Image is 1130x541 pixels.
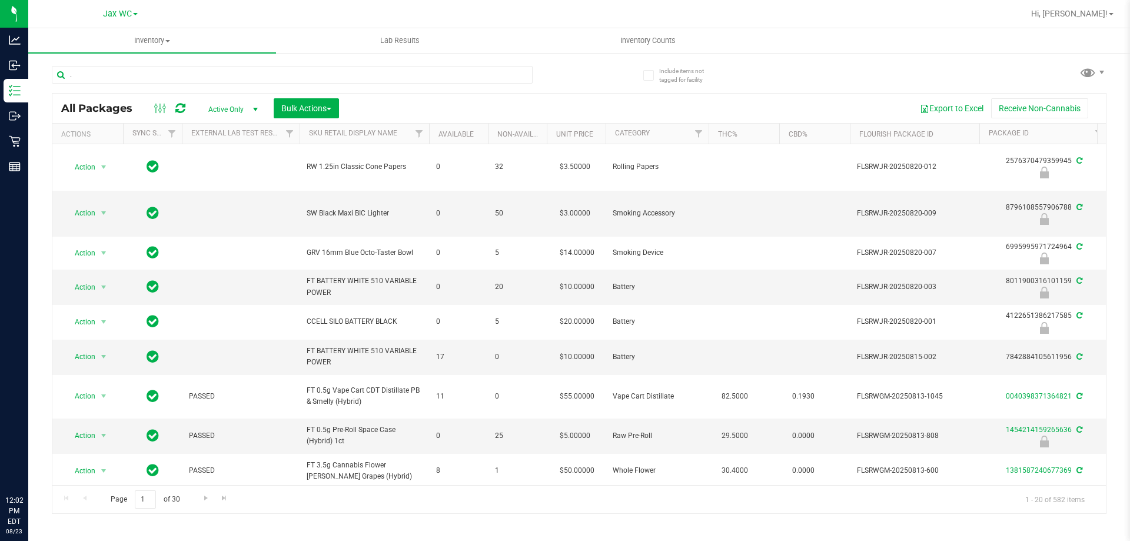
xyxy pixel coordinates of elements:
[101,490,190,509] span: Page of 30
[189,430,293,442] span: PASSED
[1031,9,1108,18] span: Hi, [PERSON_NAME]!
[9,161,21,172] inline-svg: Reports
[495,281,540,293] span: 20
[1075,277,1082,285] span: Sync from Compliance System
[495,161,540,172] span: 32
[978,202,1111,225] div: 8796108557906788
[1006,392,1072,400] a: 0040398371364821
[147,158,159,175] span: In Sync
[64,279,96,296] span: Action
[12,447,47,482] iframe: Resource center
[64,245,96,261] span: Action
[64,463,96,479] span: Action
[64,314,96,330] span: Action
[524,28,772,53] a: Inventory Counts
[52,66,533,84] input: Search Package ID, Item Name, SKU, Lot or Part Number...
[978,351,1111,363] div: 7842884105611956
[613,430,702,442] span: Raw Pre-Roll
[147,349,159,365] span: In Sync
[495,351,540,363] span: 0
[718,130,737,138] a: THC%
[276,28,524,53] a: Lab Results
[307,161,422,172] span: RW 1.25in Classic Cone Papers
[9,135,21,147] inline-svg: Retail
[1075,311,1082,320] span: Sync from Compliance System
[495,391,540,402] span: 0
[857,281,972,293] span: FLSRWJR-20250820-003
[97,245,111,261] span: select
[307,424,422,447] span: FT 0.5g Pre-Roll Space Case (Hybrid) 1ct
[857,465,972,476] span: FLSRWGM-20250813-600
[64,159,96,175] span: Action
[28,35,276,46] span: Inventory
[436,391,481,402] span: 11
[495,316,540,327] span: 5
[978,287,1111,298] div: Newly Received
[978,155,1111,178] div: 2576370479359945
[436,208,481,219] span: 0
[978,253,1111,264] div: Newly Received
[436,281,481,293] span: 0
[1075,426,1082,434] span: Sync from Compliance System
[716,462,754,479] span: 30.4000
[554,158,596,175] span: $3.50000
[554,462,600,479] span: $50.00000
[554,205,596,222] span: $3.00000
[857,316,972,327] span: FLSRWJR-20250820-001
[5,527,23,536] p: 08/23
[97,349,111,365] span: select
[613,161,702,172] span: Rolling Papers
[1006,426,1072,434] a: 1454214159265636
[716,427,754,444] span: 29.5000
[147,427,159,444] span: In Sync
[147,388,159,404] span: In Sync
[716,388,754,405] span: 82.5000
[857,351,972,363] span: FLSRWJR-20250815-002
[857,391,972,402] span: FLSRWGM-20250813-1045
[307,208,422,219] span: SW Black Maxi BIC Lighter
[613,465,702,476] span: Whole Flower
[786,388,820,405] span: 0.1930
[135,490,156,509] input: 1
[61,102,144,115] span: All Packages
[857,247,972,258] span: FLSRWJR-20250820-007
[912,98,991,118] button: Export to Excel
[9,59,21,71] inline-svg: Inbound
[97,279,111,296] span: select
[9,110,21,122] inline-svg: Outbound
[1006,466,1072,474] a: 1381587240677369
[857,208,972,219] span: FLSRWJR-20250820-009
[147,278,159,295] span: In Sync
[97,314,111,330] span: select
[1089,124,1109,144] a: Filter
[61,130,118,138] div: Actions
[613,351,702,363] span: Battery
[436,430,481,442] span: 0
[613,208,702,219] span: Smoking Accessory
[1075,466,1082,474] span: Sync from Compliance System
[613,391,702,402] span: Vape Cart Distillate
[28,28,276,53] a: Inventory
[216,490,233,506] a: Go to the last page
[554,278,600,296] span: $10.00000
[556,130,593,138] a: Unit Price
[281,104,331,113] span: Bulk Actions
[789,130,807,138] a: CBD%
[364,35,436,46] span: Lab Results
[307,276,422,298] span: FT BATTERY WHITE 510 VARIABLE POWER
[978,241,1111,264] div: 6995995971724964
[97,159,111,175] span: select
[497,130,550,138] a: Non-Available
[9,85,21,97] inline-svg: Inventory
[189,465,293,476] span: PASSED
[307,385,422,407] span: FT 0.5g Vape Cart CDT Distillate PB & Smelly (Hybrid)
[64,388,96,404] span: Action
[307,346,422,368] span: FT BATTERY WHITE 510 VARIABLE POWER
[280,124,300,144] a: Filter
[857,430,972,442] span: FLSRWGM-20250813-808
[786,427,820,444] span: 0.0000
[495,430,540,442] span: 25
[97,463,111,479] span: select
[495,465,540,476] span: 1
[689,124,709,144] a: Filter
